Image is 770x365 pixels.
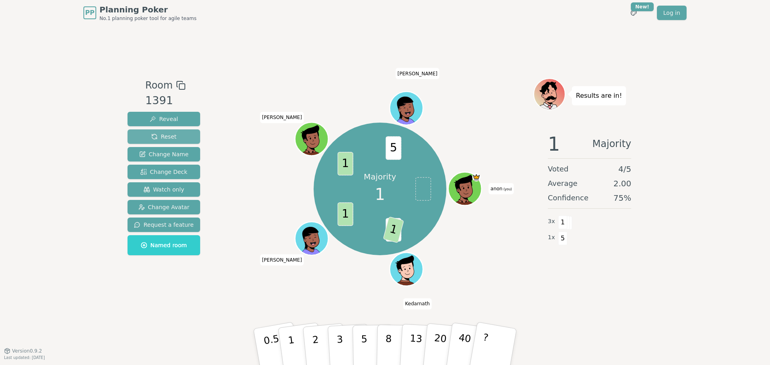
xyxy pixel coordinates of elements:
[558,232,567,245] span: 5
[488,183,514,194] span: Click to change your name
[128,165,200,179] button: Change Deck
[548,192,588,204] span: Confidence
[657,6,687,20] a: Log in
[548,163,569,175] span: Voted
[134,221,194,229] span: Request a feature
[144,186,184,194] span: Watch only
[618,163,631,175] span: 4 / 5
[128,129,200,144] button: Reset
[260,112,304,123] span: Click to change your name
[337,152,353,175] span: 1
[138,203,190,211] span: Change Avatar
[141,241,187,249] span: Named room
[364,171,396,182] p: Majority
[375,182,385,206] span: 1
[626,6,641,20] button: New!
[145,93,185,109] div: 1391
[128,200,200,214] button: Change Avatar
[548,233,555,242] span: 1 x
[128,147,200,161] button: Change Name
[128,182,200,197] button: Watch only
[128,218,200,232] button: Request a feature
[99,4,197,15] span: Planning Poker
[385,136,401,160] span: 5
[99,15,197,22] span: No.1 planning poker tool for agile teams
[260,254,304,266] span: Click to change your name
[558,216,567,229] span: 1
[592,134,631,153] span: Majority
[548,217,555,226] span: 3 x
[128,112,200,126] button: Reveal
[449,173,480,204] button: Click to change your avatar
[631,2,654,11] div: New!
[12,348,42,354] span: Version 0.9.2
[472,173,480,181] span: anon is the host
[548,134,560,153] span: 1
[150,115,178,123] span: Reveal
[395,68,440,79] span: Click to change your name
[140,168,187,176] span: Change Deck
[613,178,631,189] span: 2.00
[383,216,404,243] span: 1
[337,202,353,226] span: 1
[4,355,45,360] span: Last updated: [DATE]
[85,8,94,18] span: PP
[145,78,172,93] span: Room
[151,133,176,141] span: Reset
[4,348,42,354] button: Version0.9.2
[139,150,188,158] span: Change Name
[503,188,512,191] span: (you)
[403,298,432,310] span: Click to change your name
[576,90,622,101] p: Results are in!
[128,235,200,255] button: Named room
[83,4,197,22] a: PPPlanning PokerNo.1 planning poker tool for agile teams
[548,178,577,189] span: Average
[614,192,631,204] span: 75 %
